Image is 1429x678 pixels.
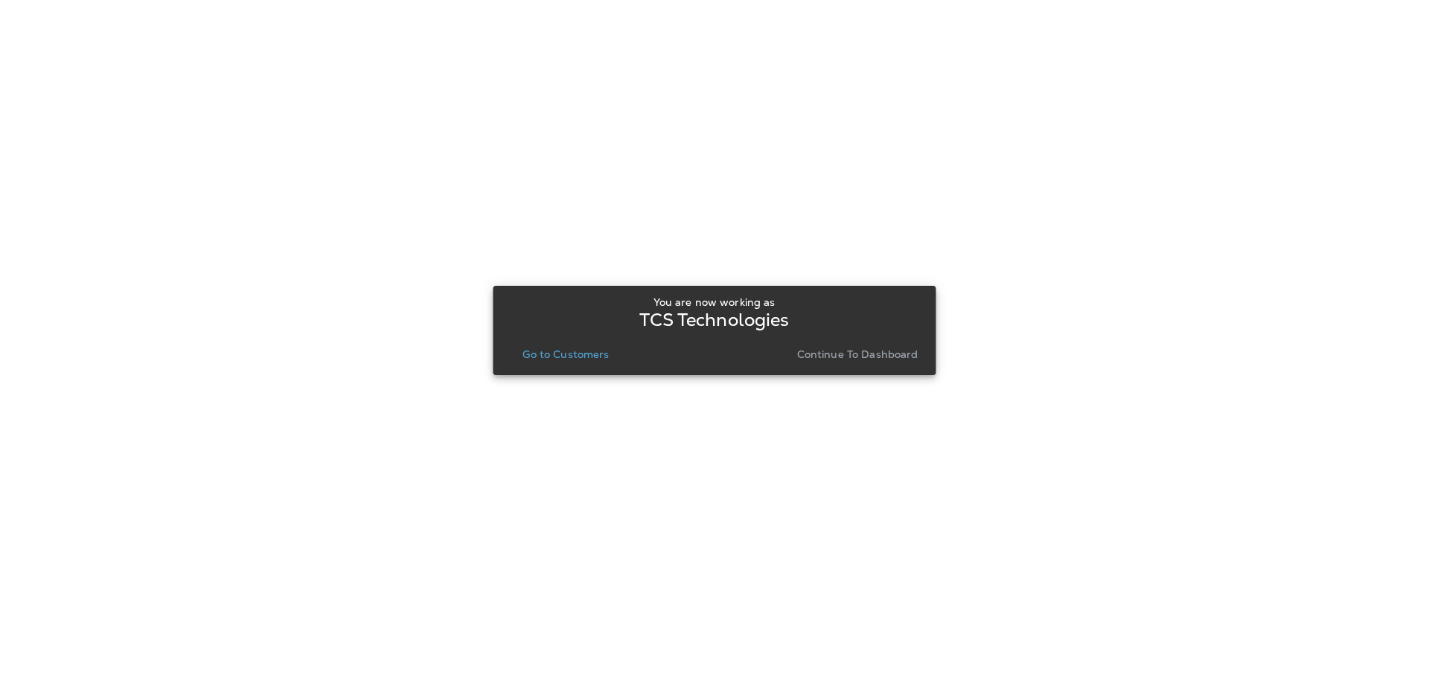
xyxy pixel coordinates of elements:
button: Continue to Dashboard [791,344,924,365]
p: You are now working as [653,296,775,308]
p: TCS Technologies [639,314,789,326]
p: Continue to Dashboard [797,348,918,360]
p: Go to Customers [522,348,609,360]
button: Go to Customers [517,344,615,365]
